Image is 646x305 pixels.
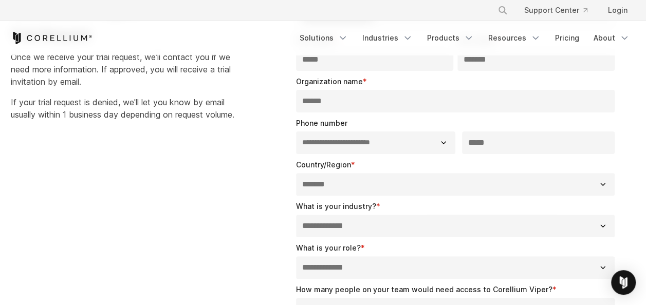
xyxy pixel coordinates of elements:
div: Navigation Menu [293,29,636,47]
span: Phone number [296,119,347,127]
a: Corellium Home [11,32,93,44]
a: Solutions [293,29,354,47]
a: Industries [356,29,419,47]
a: About [587,29,636,47]
span: If your trial request is denied, we'll let you know by email usually within 1 business day depend... [11,97,234,120]
a: Pricing [549,29,585,47]
span: What is your industry? [296,202,376,211]
span: Country/Region [296,160,351,169]
a: Support Center [516,1,596,20]
a: Products [421,29,480,47]
div: Open Intercom Messenger [611,270,636,295]
a: Resources [482,29,547,47]
span: How many people on your team would need access to Corellium Viper? [296,285,552,294]
a: Login [600,1,636,20]
span: Organization name [296,77,363,86]
span: Once we receive your trial request, we'll contact you if we need more information. If approved, y... [11,52,231,87]
div: Navigation Menu [485,1,636,20]
button: Search [493,1,512,20]
span: What is your role? [296,243,361,252]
